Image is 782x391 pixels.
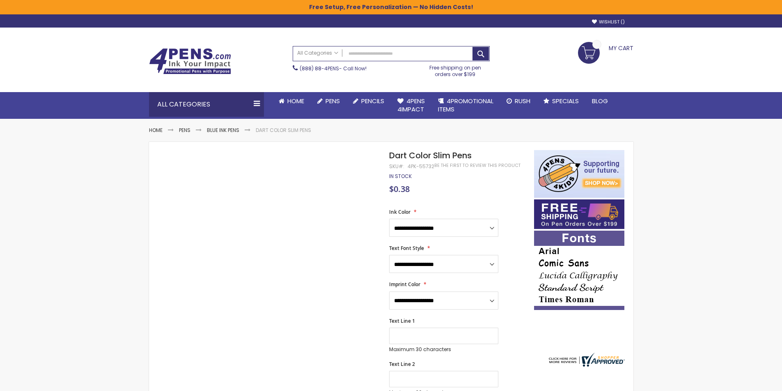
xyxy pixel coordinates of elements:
[346,92,391,110] a: Pencils
[585,92,615,110] a: Blog
[389,317,415,324] span: Text Line 1
[438,97,493,113] span: 4PROMOTIONAL ITEMS
[552,97,579,105] span: Specials
[311,92,346,110] a: Pens
[515,97,530,105] span: Rush
[389,208,410,215] span: Ink Color
[389,361,415,368] span: Text Line 2
[547,353,625,367] img: 4pens.com widget logo
[391,92,431,119] a: 4Pens4impact
[300,65,339,72] a: (888) 88-4PENS
[389,150,472,161] span: Dart Color Slim Pens
[179,127,190,134] a: Pens
[149,127,163,134] a: Home
[149,92,264,117] div: All Categories
[293,46,342,60] a: All Categories
[408,163,434,170] div: 4pk-55732
[287,97,304,105] span: Home
[500,92,537,110] a: Rush
[421,61,490,78] div: Free shipping on pen orders over $199
[389,163,404,170] strong: SKU
[361,97,384,105] span: Pencils
[389,173,412,180] span: In stock
[207,127,239,134] a: Blue ink Pens
[389,281,420,288] span: Imprint Color
[389,173,412,180] div: Availability
[434,162,521,169] a: Be the first to review this product
[592,97,608,105] span: Blog
[534,231,624,310] img: font-personalization-examples
[149,48,231,74] img: 4Pens Custom Pens and Promotional Products
[297,50,338,56] span: All Categories
[534,150,624,198] img: 4pens 4 kids
[397,97,425,113] span: 4Pens 4impact
[326,97,340,105] span: Pens
[256,127,311,134] li: Dart Color Slim Pens
[431,92,500,119] a: 4PROMOTIONALITEMS
[534,199,624,229] img: Free shipping on orders over $199
[537,92,585,110] a: Specials
[300,65,367,72] span: - Call Now!
[592,19,625,25] a: Wishlist
[547,361,625,368] a: 4pens.com certificate URL
[389,183,410,194] span: $0.38
[389,245,424,252] span: Text Font Style
[389,346,498,353] p: Maximum 30 characters
[272,92,311,110] a: Home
